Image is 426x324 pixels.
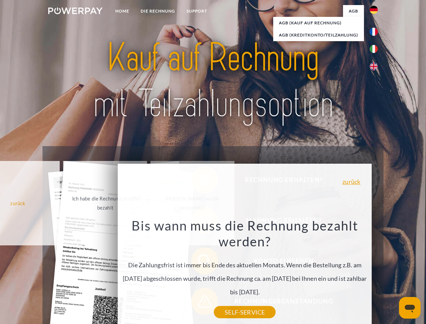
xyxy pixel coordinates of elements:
[399,297,421,319] iframe: Schaltfläche zum Öffnen des Messaging-Fensters
[273,29,364,41] a: AGB (Kreditkonto/Teilzahlung)
[370,6,378,14] img: de
[135,5,181,17] a: DIE RECHNUNG
[370,28,378,36] img: fr
[64,32,362,129] img: title-powerpay_de.svg
[370,45,378,53] img: it
[110,5,135,17] a: Home
[214,306,276,318] a: SELF-SERVICE
[122,217,368,250] h3: Bis wann muss die Rechnung bezahlt werden?
[181,5,213,17] a: SUPPORT
[48,7,103,14] img: logo-powerpay-white.svg
[342,179,360,185] a: zurück
[67,194,143,212] div: Ich habe die Rechnung bereits bezahlt
[343,5,364,17] a: agb
[273,17,364,29] a: AGB (Kauf auf Rechnung)
[370,62,378,71] img: en
[122,217,368,312] div: Die Zahlungsfrist ist immer bis Ende des aktuellen Monats. Wenn die Bestellung z.B. am [DATE] abg...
